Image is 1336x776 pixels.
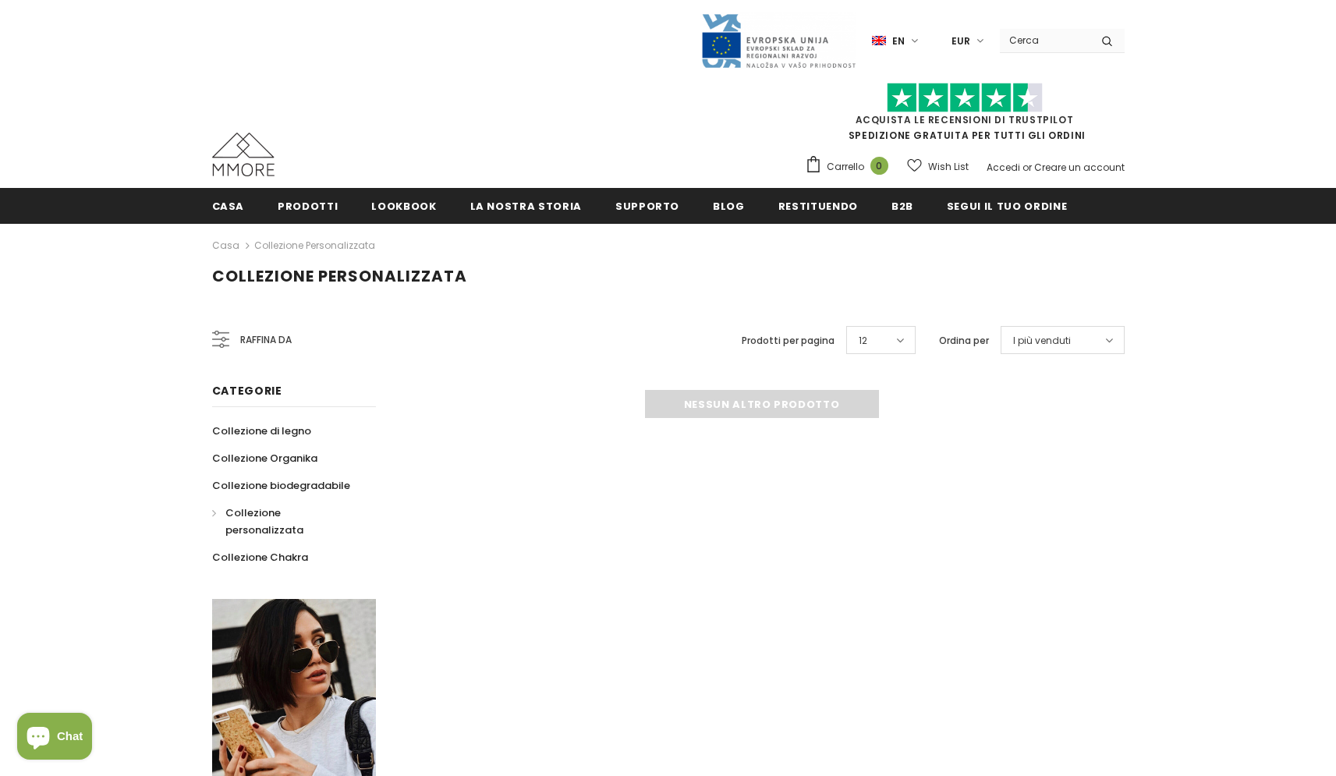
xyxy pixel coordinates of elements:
[212,417,311,445] a: Collezione di legno
[700,34,856,47] a: Javni Razpis
[240,331,292,349] span: Raffina da
[212,133,275,176] img: Casi MMORE
[1022,161,1032,174] span: or
[1034,161,1125,174] a: Creare un account
[939,333,989,349] label: Ordina per
[947,199,1067,214] span: Segui il tuo ordine
[700,12,856,69] img: Javni Razpis
[827,159,864,175] span: Carrello
[859,333,867,349] span: 12
[212,199,245,214] span: Casa
[713,188,745,223] a: Blog
[254,239,375,252] a: Collezione personalizzata
[778,199,858,214] span: Restituendo
[278,188,338,223] a: Prodotti
[371,188,436,223] a: Lookbook
[887,83,1043,113] img: Fidati di Pilot Stars
[928,159,969,175] span: Wish List
[947,188,1067,223] a: Segui il tuo ordine
[212,499,359,544] a: Collezione personalizzata
[713,199,745,214] span: Blog
[212,265,467,287] span: Collezione personalizzata
[212,423,311,438] span: Collezione di legno
[742,333,835,349] label: Prodotti per pagina
[212,472,350,499] a: Collezione biodegradabile
[805,155,896,179] a: Carrello 0
[987,161,1020,174] a: Accedi
[212,445,317,472] a: Collezione Organika
[278,199,338,214] span: Prodotti
[212,544,308,571] a: Collezione Chakra
[212,383,282,399] span: Categorie
[1013,333,1071,349] span: I più venduti
[470,188,582,223] a: La nostra storia
[872,34,886,48] img: i-lang-1.png
[1000,29,1090,51] input: Search Site
[212,236,239,255] a: Casa
[371,199,436,214] span: Lookbook
[892,34,905,49] span: en
[212,188,245,223] a: Casa
[615,199,679,214] span: supporto
[952,34,970,49] span: EUR
[870,157,888,175] span: 0
[212,451,317,466] span: Collezione Organika
[805,90,1125,142] span: SPEDIZIONE GRATUITA PER TUTTI GLI ORDINI
[891,188,913,223] a: B2B
[225,505,303,537] span: Collezione personalizzata
[891,199,913,214] span: B2B
[856,113,1074,126] a: Acquista le recensioni di TrustPilot
[212,478,350,493] span: Collezione biodegradabile
[212,550,308,565] span: Collezione Chakra
[12,713,97,764] inbox-online-store-chat: Shopify online store chat
[615,188,679,223] a: supporto
[907,153,969,180] a: Wish List
[778,188,858,223] a: Restituendo
[470,199,582,214] span: La nostra storia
